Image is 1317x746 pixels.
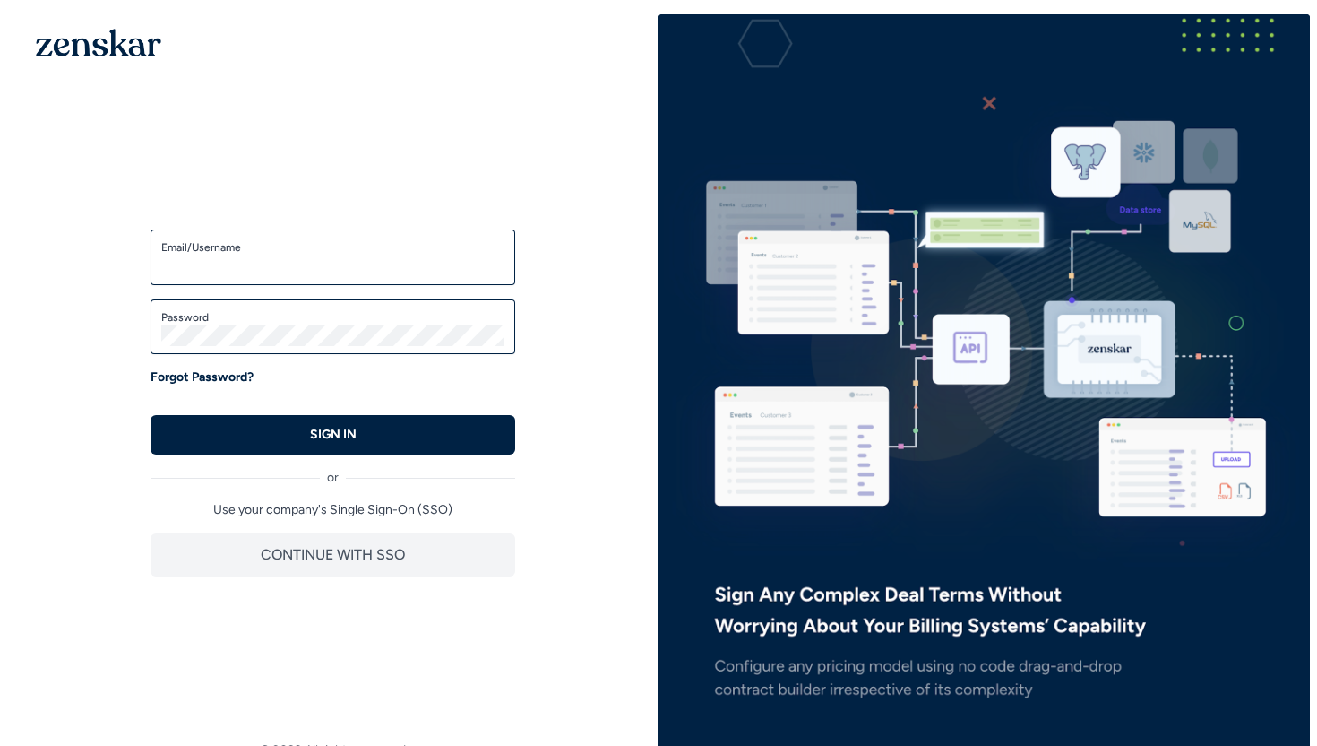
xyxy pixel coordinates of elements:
label: Password [161,310,504,325]
button: SIGN IN [151,415,515,455]
img: 1OGAJ2xQqyY4LXKgY66KYq0eOWRCkrZdAb3gUhuVAqdWPZE9SRJmCz+oDMSn4zDLXe31Ii730ItAGKgCKgCCgCikA4Av8PJUP... [36,29,161,56]
a: Forgot Password? [151,369,254,386]
label: Email/Username [161,240,504,255]
p: Use your company's Single Sign-On (SSO) [151,501,515,519]
p: SIGN IN [310,426,357,444]
div: or [151,455,515,487]
button: CONTINUE WITH SSO [151,533,515,577]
